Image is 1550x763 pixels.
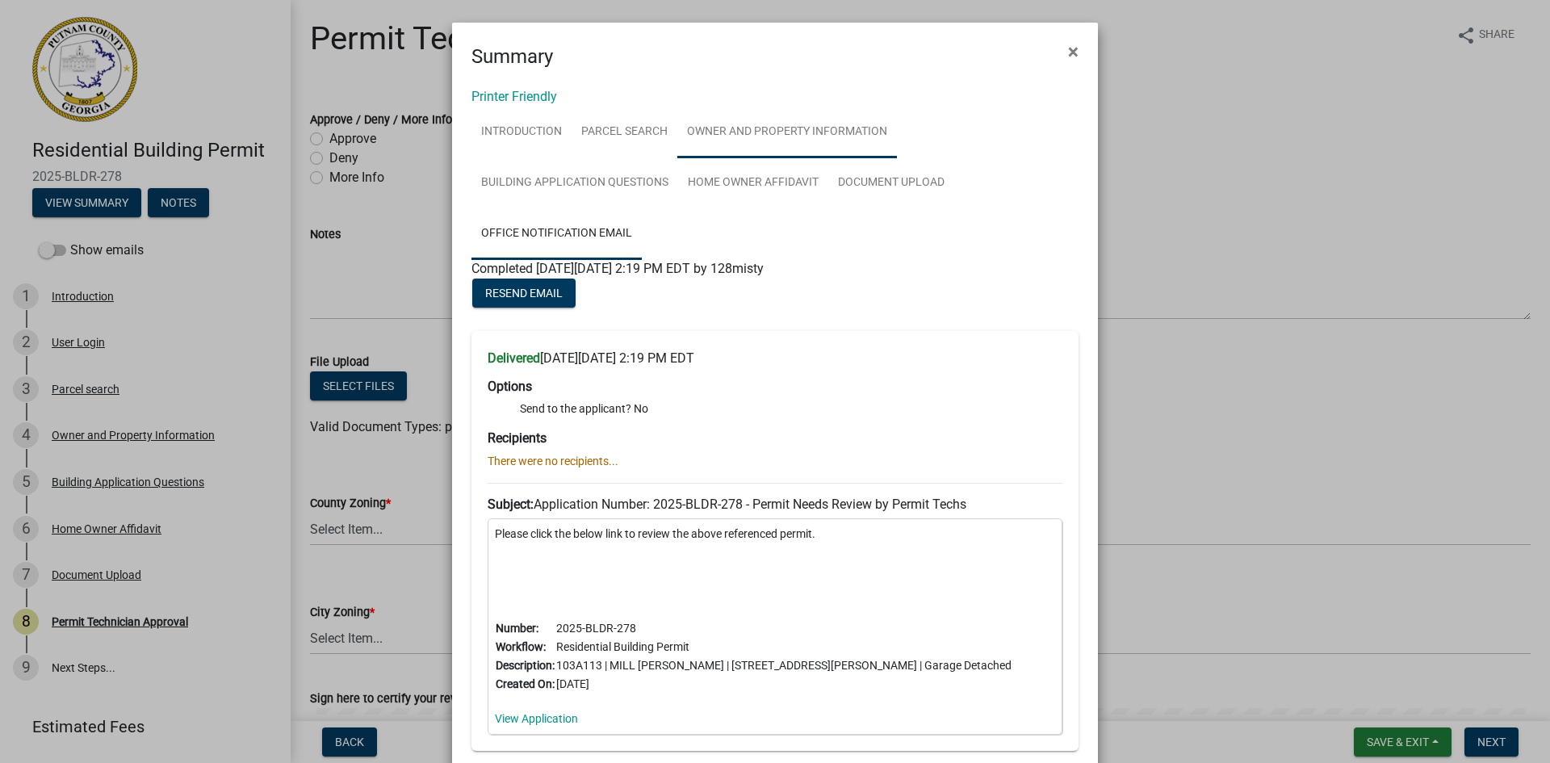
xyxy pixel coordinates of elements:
b: Description: [496,659,555,672]
a: Introduction [471,107,572,158]
b: Created On: [496,677,555,690]
span: Completed [DATE][DATE] 2:19 PM EDT by 128misty [471,261,764,276]
a: Building Application Questions [471,157,678,209]
a: View Application [495,712,578,725]
span: × [1068,40,1079,63]
td: Residential Building Permit [555,638,1012,656]
a: Office Notification Email [471,208,642,260]
strong: Subject: [488,497,534,512]
a: Printer Friendly [471,89,557,104]
h6: Application Number: 2025-BLDR-278 - Permit Needs Review by Permit Techs [488,497,1062,512]
h6: [DATE][DATE] 2:19 PM EDT [488,350,1062,366]
p: Please click the below link to review the above referenced permit. [495,526,1055,543]
strong: Recipients [488,430,547,446]
a: Document Upload [828,157,954,209]
strong: Delivered [488,350,540,366]
p: There were no recipients... [488,453,1062,470]
a: Parcel search [572,107,677,158]
button: Resend Email [472,279,576,308]
td: 2025-BLDR-278 [555,619,1012,638]
li: Send to the applicant? No [520,400,1062,417]
span: Resend Email [485,287,563,300]
b: Number: [496,622,538,635]
b: Workflow: [496,640,546,653]
td: [DATE] [555,675,1012,694]
a: Owner and Property Information [677,107,897,158]
td: 103A113 | MILL [PERSON_NAME] | [STREET_ADDRESS][PERSON_NAME] | Garage Detached [555,656,1012,675]
strong: Options [488,379,532,394]
h4: Summary [471,42,553,71]
button: Close [1055,29,1091,74]
a: Home Owner Affidavit [678,157,828,209]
